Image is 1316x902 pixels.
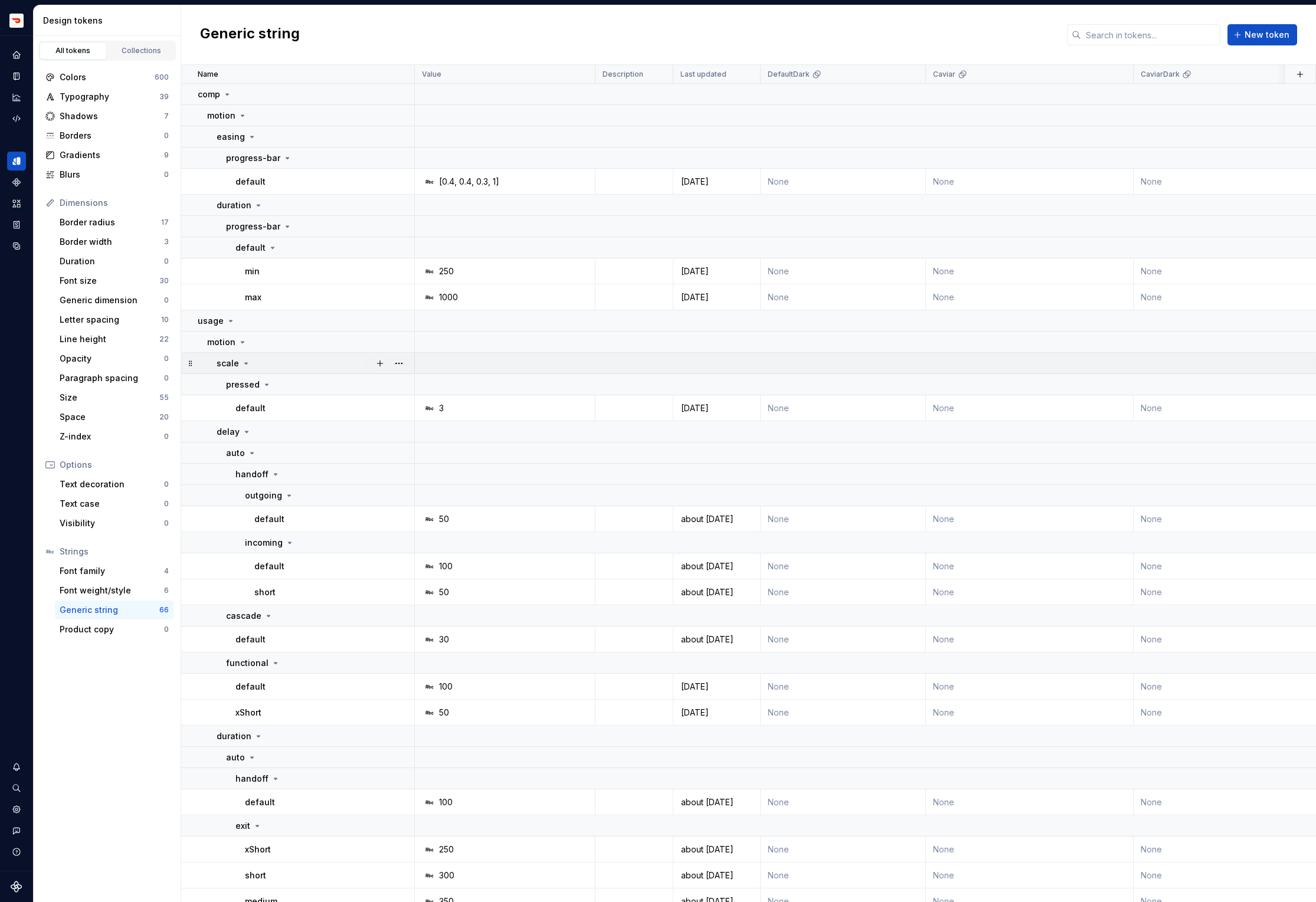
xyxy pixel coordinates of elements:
td: None [761,862,926,888]
td: None [761,627,926,652]
p: default [254,560,284,572]
td: None [926,700,1134,726]
span: New token [1245,29,1289,41]
a: Assets [7,194,26,213]
p: motion [207,110,235,122]
div: about [DATE] [674,586,760,598]
div: Code automation [7,109,26,128]
div: 0 [164,625,169,634]
a: Design tokens [7,152,26,170]
div: Colors [60,71,155,83]
div: Z-index [60,431,164,442]
td: None [926,506,1134,532]
a: Analytics [7,88,26,107]
div: Border radius [60,217,161,228]
div: 7 [164,111,169,121]
div: 100 [439,560,453,572]
div: 0 [164,257,169,266]
p: default [245,796,275,808]
a: Product copy0 [55,620,173,639]
a: Data sources [7,237,26,255]
svg: Supernova Logo [11,881,22,893]
div: Text decoration [60,478,164,490]
p: comp [198,88,220,100]
a: Borders0 [41,126,173,145]
div: 0 [164,373,169,383]
div: Dimensions [60,197,169,209]
td: None [761,789,926,815]
div: 1000 [439,291,458,303]
div: 39 [159,92,169,101]
p: Value [422,70,441,79]
button: Notifications [7,757,26,776]
div: 22 [159,334,169,344]
div: 50 [439,707,449,719]
a: Opacity0 [55,349,173,368]
div: 250 [439,265,454,277]
p: xShort [235,707,261,719]
div: 300 [439,870,454,881]
div: Generic string [60,604,159,616]
div: Design tokens [43,15,176,27]
div: Duration [60,255,164,267]
p: max [245,291,261,303]
td: None [761,837,926,862]
p: auto [226,447,245,459]
p: exit [235,820,250,832]
a: Settings [7,800,26,819]
div: about [DATE] [674,634,760,645]
td: None [761,700,926,726]
p: handoff [235,468,269,480]
p: default [235,681,266,693]
a: Duration0 [55,252,173,271]
div: 0 [164,354,169,363]
div: [DATE] [674,707,760,719]
div: 0 [164,519,169,528]
div: 0 [164,296,169,305]
a: Text decoration0 [55,475,173,494]
td: None [926,674,1134,700]
a: Colors600 [41,68,173,87]
div: Contact support [7,821,26,840]
div: Space [60,411,159,423]
p: outgoing [245,490,282,501]
p: default [254,513,284,525]
p: xShort [245,844,271,855]
p: default [235,176,266,188]
div: about [DATE] [674,844,760,855]
div: 17 [161,218,169,227]
input: Search in tokens... [1081,24,1220,45]
p: progress-bar [226,221,280,232]
div: 250 [439,844,454,855]
p: CaviarDark [1141,70,1180,79]
p: motion [207,336,235,348]
div: All tokens [44,46,103,55]
div: 9 [164,150,169,160]
div: 100 [439,796,453,808]
p: short [254,586,276,598]
div: Font size [60,275,159,287]
a: Font size30 [55,271,173,290]
a: Typography39 [41,87,173,106]
div: [DATE] [674,291,760,303]
div: Letter spacing [60,314,161,326]
td: None [926,627,1134,652]
div: Text case [60,498,164,510]
p: Caviar [933,70,955,79]
div: Paragraph spacing [60,372,164,384]
td: None [926,579,1134,605]
div: Font weight/style [60,585,164,596]
div: [DATE] [674,176,760,188]
a: Documentation [7,67,26,86]
div: 600 [155,73,169,82]
p: default [235,402,266,414]
p: delay [217,426,240,438]
div: 100 [439,681,453,693]
div: about [DATE] [674,560,760,572]
div: Search ⌘K [7,779,26,798]
p: Description [603,70,643,79]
